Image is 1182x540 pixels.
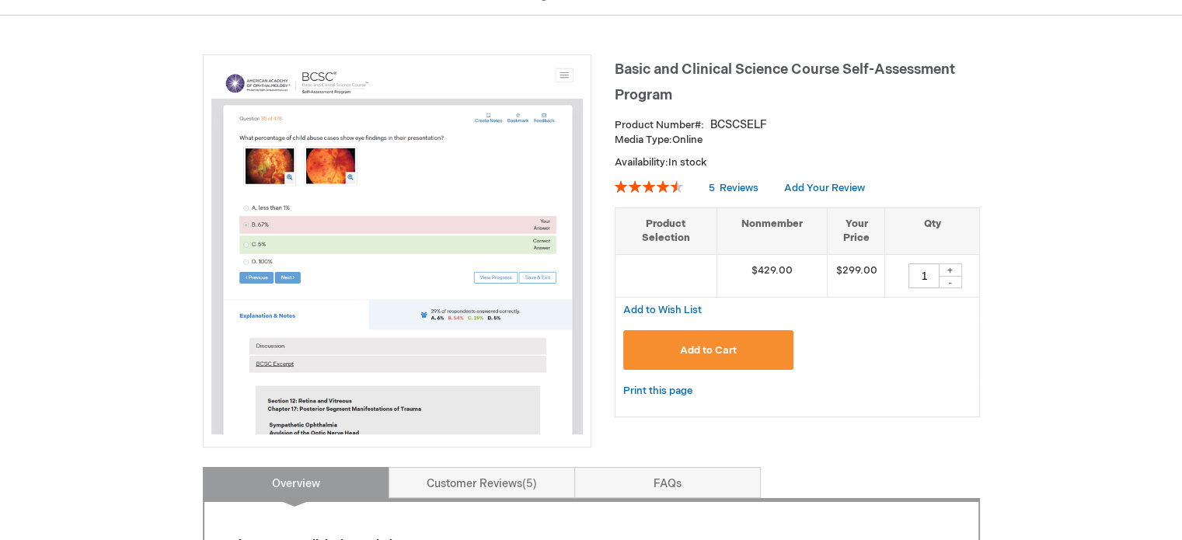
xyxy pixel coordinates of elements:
p: Online [615,133,980,148]
a: FAQs [574,467,761,498]
button: Add to Cart [623,330,794,370]
div: BCSCSELF [710,117,767,133]
strong: Media Type: [615,134,672,146]
a: Print this page [623,381,692,401]
td: $429.00 [717,254,828,297]
a: Add to Wish List [623,303,702,316]
a: Add Your Review [784,182,865,194]
span: Add to Wish List [623,304,702,316]
div: 92% [615,180,683,193]
div: + [939,263,962,277]
input: Qty [908,263,940,288]
th: Your Price [828,207,885,254]
span: Add to Cart [680,344,737,357]
span: Basic and Clinical Science Course Self-Assessment Program [615,61,955,103]
span: 5 [709,182,715,194]
img: Basic and Clinical Science Course Self-Assessment Program [211,63,583,434]
a: 5 Reviews [709,182,761,194]
th: Nonmember [717,207,828,254]
span: 5 [522,477,537,490]
td: $299.00 [828,254,885,297]
strong: Product Number [615,119,704,131]
div: - [939,276,962,288]
th: Qty [885,207,979,254]
p: Availability: [615,155,980,170]
a: Customer Reviews5 [389,467,575,498]
span: In stock [668,156,706,169]
th: Product Selection [615,207,717,254]
span: Reviews [720,182,758,194]
a: Overview [203,467,389,498]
